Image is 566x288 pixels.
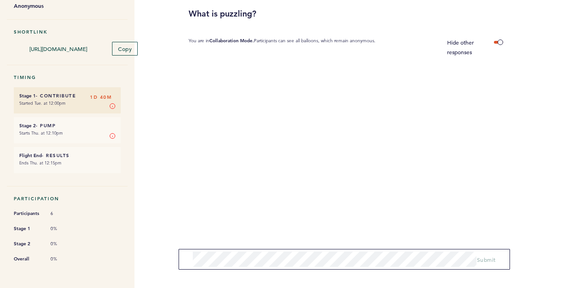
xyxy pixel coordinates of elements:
span: 1D 40M [90,93,112,102]
span: Stage 1 [14,224,41,233]
h5: Participation [14,196,121,202]
time: Starts Thu. at 12:10pm [19,130,63,136]
small: Flight End [19,152,42,158]
span: 0% [50,226,78,232]
h5: Timing [14,74,121,80]
small: Stage 1 [19,93,36,99]
h6: - Contribute [19,93,115,99]
span: Participants [14,209,41,218]
span: 6 [50,210,78,217]
span: 0% [50,256,78,262]
b: Anonymous [14,1,121,10]
span: 0% [50,241,78,247]
button: Submit [477,255,496,264]
h6: - Pump [19,123,115,129]
h5: Shortlink [14,29,121,35]
span: Stage 2 [14,239,41,248]
p: You are in Participants can see all balloons, which remain anonymous. [189,38,375,57]
span: Submit [477,256,496,263]
h6: - Results [19,152,115,158]
time: Ends Thu. at 12:15pm [19,160,62,166]
time: Started Tue. at 12:00pm [19,100,66,106]
small: Stage 2 [19,123,36,129]
b: Collaboration Mode. [209,38,254,44]
span: Copy [118,45,132,52]
span: Overall [14,254,41,264]
button: Copy [112,42,138,56]
h3: What is puzzling? [189,8,559,19]
span: Hide other responses [447,39,474,56]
